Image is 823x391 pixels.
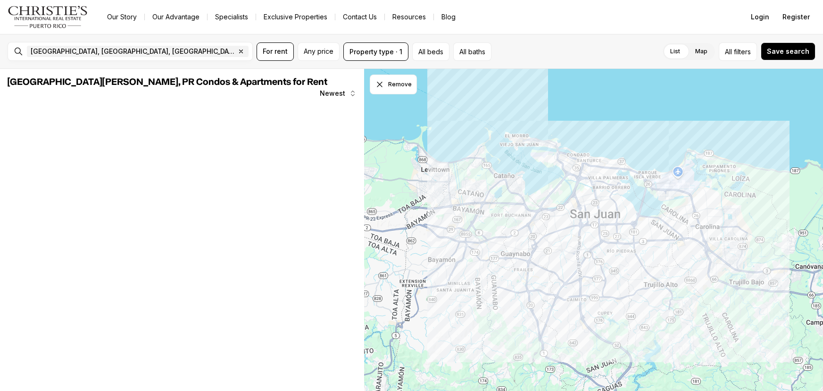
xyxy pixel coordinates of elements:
[782,13,810,21] span: Register
[725,47,732,57] span: All
[335,10,384,24] button: Contact Us
[745,8,775,26] button: Login
[257,42,294,61] button: For rent
[343,42,408,61] button: Property type · 1
[751,13,769,21] span: Login
[100,10,144,24] a: Our Story
[385,10,433,24] a: Resources
[314,84,362,103] button: Newest
[761,42,815,60] button: Save search
[767,48,809,55] span: Save search
[304,48,333,55] span: Any price
[31,48,235,55] span: [GEOGRAPHIC_DATA], [GEOGRAPHIC_DATA], [GEOGRAPHIC_DATA]
[688,43,715,60] label: Map
[208,10,256,24] a: Specialists
[320,90,345,97] span: Newest
[719,42,757,61] button: Allfilters
[263,48,288,55] span: For rent
[734,47,751,57] span: filters
[777,8,815,26] button: Register
[298,42,340,61] button: Any price
[8,6,88,28] img: logo
[453,42,491,61] button: All baths
[434,10,463,24] a: Blog
[8,77,327,87] span: [GEOGRAPHIC_DATA][PERSON_NAME], PR Condos & Apartments for Rent
[663,43,688,60] label: List
[256,10,335,24] a: Exclusive Properties
[145,10,207,24] a: Our Advantage
[370,75,417,94] button: Dismiss drawing
[412,42,449,61] button: All beds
